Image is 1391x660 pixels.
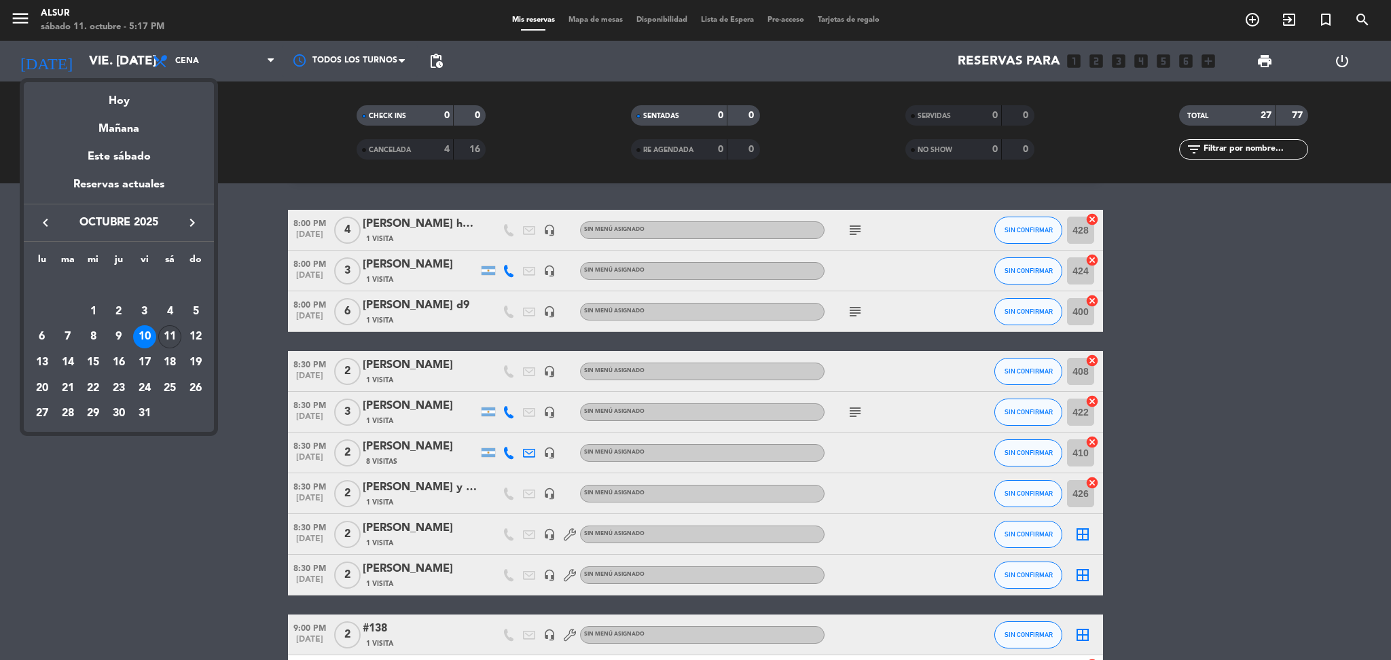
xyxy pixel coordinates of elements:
div: 1 [82,300,105,323]
td: 27 de octubre de 2025 [29,401,55,426]
th: martes [55,252,81,273]
td: 3 de octubre de 2025 [132,299,158,325]
div: 5 [184,300,207,323]
div: 15 [82,351,105,374]
td: 17 de octubre de 2025 [132,350,158,375]
div: 18 [158,351,181,374]
div: 29 [82,402,105,425]
td: 9 de octubre de 2025 [106,324,132,350]
td: 14 de octubre de 2025 [55,350,81,375]
button: keyboard_arrow_left [33,214,58,232]
div: 14 [56,351,79,374]
div: 6 [31,325,54,348]
td: 10 de octubre de 2025 [132,324,158,350]
td: 1 de octubre de 2025 [80,299,106,325]
div: 11 [158,325,181,348]
div: 13 [31,351,54,374]
i: keyboard_arrow_right [184,215,200,231]
div: Mañana [24,110,214,138]
div: 17 [133,351,156,374]
td: 25 de octubre de 2025 [158,375,183,401]
div: 28 [56,402,79,425]
div: 3 [133,300,156,323]
td: 30 de octubre de 2025 [106,401,132,426]
td: 5 de octubre de 2025 [183,299,209,325]
div: Reservas actuales [24,176,214,204]
td: 24 de octubre de 2025 [132,375,158,401]
div: 4 [158,300,181,323]
div: 16 [107,351,130,374]
th: jueves [106,252,132,273]
div: 7 [56,325,79,348]
div: 26 [184,377,207,400]
th: domingo [183,252,209,273]
div: 20 [31,377,54,400]
div: 8 [82,325,105,348]
div: 10 [133,325,156,348]
td: 6 de octubre de 2025 [29,324,55,350]
td: 29 de octubre de 2025 [80,401,106,426]
td: 19 de octubre de 2025 [183,350,209,375]
div: 2 [107,300,130,323]
td: 26 de octubre de 2025 [183,375,209,401]
td: 16 de octubre de 2025 [106,350,132,375]
th: miércoles [80,252,106,273]
div: Hoy [24,82,214,110]
td: 13 de octubre de 2025 [29,350,55,375]
td: 7 de octubre de 2025 [55,324,81,350]
th: lunes [29,252,55,273]
div: 25 [158,377,181,400]
span: octubre 2025 [58,214,180,232]
i: keyboard_arrow_left [37,215,54,231]
div: 22 [82,377,105,400]
th: viernes [132,252,158,273]
td: 21 de octubre de 2025 [55,375,81,401]
div: 31 [133,402,156,425]
td: 20 de octubre de 2025 [29,375,55,401]
td: OCT. [29,273,209,299]
td: 18 de octubre de 2025 [158,350,183,375]
th: sábado [158,252,183,273]
td: 23 de octubre de 2025 [106,375,132,401]
div: 30 [107,402,130,425]
td: 4 de octubre de 2025 [158,299,183,325]
div: 12 [184,325,207,348]
td: 28 de octubre de 2025 [55,401,81,426]
div: 24 [133,377,156,400]
div: 9 [107,325,130,348]
div: 23 [107,377,130,400]
td: 22 de octubre de 2025 [80,375,106,401]
td: 15 de octubre de 2025 [80,350,106,375]
td: 11 de octubre de 2025 [158,324,183,350]
div: 21 [56,377,79,400]
div: 27 [31,402,54,425]
div: Este sábado [24,138,214,176]
td: 8 de octubre de 2025 [80,324,106,350]
td: 2 de octubre de 2025 [106,299,132,325]
div: 19 [184,351,207,374]
td: 12 de octubre de 2025 [183,324,209,350]
td: 31 de octubre de 2025 [132,401,158,426]
button: keyboard_arrow_right [180,214,204,232]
